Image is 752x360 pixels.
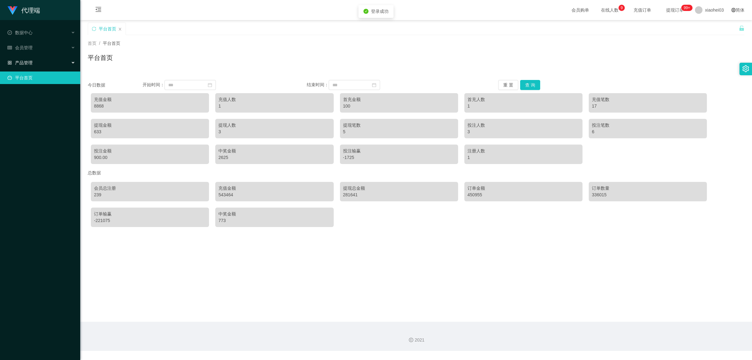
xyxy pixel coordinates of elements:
div: 订单金额 [467,185,579,192]
span: 产品管理 [8,60,33,65]
div: 281641 [343,192,455,198]
div: 239 [94,192,206,198]
a: 图标: dashboard平台首页 [8,71,75,84]
div: 首充金额 [343,96,455,103]
div: 提现人数 [218,122,330,129]
span: 结束时间： [307,82,329,87]
div: 1 [218,103,330,109]
i: 图标: unlock [739,25,744,31]
div: 投注金额 [94,148,206,154]
sup: 1181 [681,5,692,11]
div: 17 [592,103,704,109]
i: 图标: table [8,45,12,50]
div: 充值人数 [218,96,330,103]
i: 图标: global [731,8,736,12]
div: 订单数量 [592,185,704,192]
span: 首页 [88,41,97,46]
span: 数据中心 [8,30,33,35]
div: 450955 [467,192,579,198]
span: 开始时间： [143,82,164,87]
span: 提现订单 [663,8,687,12]
div: 总数据 [88,167,744,179]
div: 提现金额 [94,122,206,129]
div: 提现总金额 [343,185,455,192]
i: icon: check-circle [363,9,368,14]
img: logo.9652507e.png [8,6,18,15]
div: 提现笔数 [343,122,455,129]
div: 100 [343,103,455,109]
div: 6 [592,129,704,135]
div: 8868 [94,103,206,109]
i: 图标: calendar [208,83,212,87]
div: 3 [218,129,330,135]
span: 会员管理 [8,45,33,50]
div: 336015 [592,192,704,198]
div: 订单输赢 [94,211,206,217]
h1: 代理端 [21,0,40,20]
div: 2021 [85,337,747,343]
p: 9 [621,5,623,11]
div: 1 [467,154,579,161]
i: 图标: calendar [372,83,376,87]
div: 773 [218,217,330,224]
div: 会员总注册 [94,185,206,192]
div: 注册人数 [467,148,579,154]
div: 投注笔数 [592,122,704,129]
div: 充值笔数 [592,96,704,103]
i: 图标: sync [92,27,96,31]
h1: 平台首页 [88,53,113,62]
div: 中奖金额 [218,148,330,154]
i: 图标: setting [742,65,749,72]
div: -221075 [94,217,206,224]
i: 图标: check-circle-o [8,30,12,35]
div: 平台首页 [99,23,116,35]
div: 900.00 [94,154,206,161]
i: 图标: appstore-o [8,61,12,65]
i: 图标: copyright [409,338,413,342]
span: 登录成功 [371,9,389,14]
a: 代理端 [8,8,40,13]
div: 1 [467,103,579,109]
div: 首充人数 [467,96,579,103]
div: 投注人数 [467,122,579,129]
div: 今日数据 [88,82,143,88]
i: 图标: close [118,27,122,31]
sup: 9 [619,5,625,11]
div: 5 [343,129,455,135]
div: 3 [467,129,579,135]
i: 图标: menu-fold [88,0,109,20]
span: / [99,41,100,46]
span: 充值订单 [630,8,654,12]
div: 充值金额 [218,185,330,192]
button: 重 置 [498,80,518,90]
div: 543464 [218,192,330,198]
div: -1725 [343,154,455,161]
span: 平台首页 [103,41,120,46]
div: 充值金额 [94,96,206,103]
div: 中奖金额 [218,211,330,217]
div: 2625 [218,154,330,161]
div: 633 [94,129,206,135]
button: 查 询 [520,80,540,90]
span: 在线人数 [598,8,622,12]
div: 投注输赢 [343,148,455,154]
